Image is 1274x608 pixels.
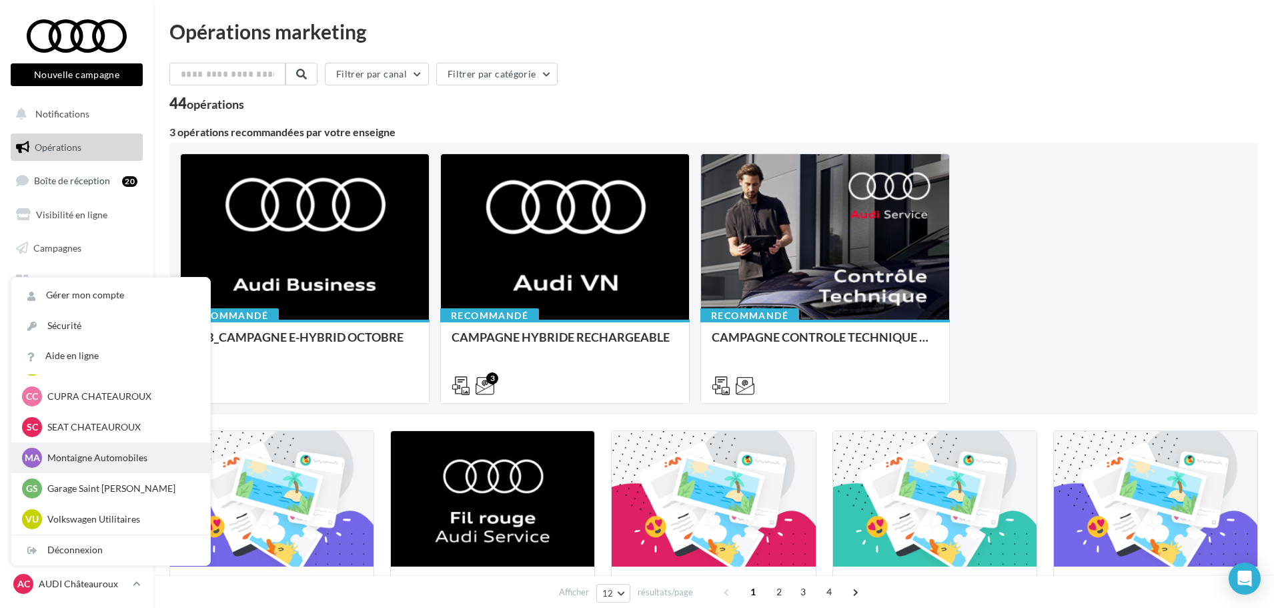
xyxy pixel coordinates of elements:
[33,275,88,286] span: Médiathèque
[11,571,143,597] a: AC AUDI Châteauroux
[559,586,589,599] span: Afficher
[47,420,194,434] p: SEAT CHATEAUROUX
[452,330,678,357] div: CAMPAGNE HYBRIDE RECHARGEABLE
[596,584,630,603] button: 12
[47,390,194,403] p: CUPRA CHATEAUROUX
[26,482,38,495] span: GS
[26,390,38,403] span: CC
[191,330,418,357] div: B2B_CAMPAGNE E-HYBRID OCTOBRE
[27,420,38,434] span: SC
[47,482,194,495] p: Garage Saint [PERSON_NAME]
[818,581,840,603] span: 4
[17,577,30,591] span: AC
[768,581,790,603] span: 2
[8,201,145,229] a: Visibilité en ligne
[440,308,539,323] div: Recommandé
[122,176,137,187] div: 20
[8,300,145,340] a: PLV et print personnalisable
[11,341,210,371] a: Aide en ligne
[8,133,145,162] a: Opérations
[11,280,210,310] a: Gérer mon compte
[187,98,244,110] div: opérations
[436,63,558,85] button: Filtrer par catégorie
[638,586,693,599] span: résultats/page
[602,588,614,599] span: 12
[11,311,210,341] a: Sécurité
[36,209,107,220] span: Visibilité en ligne
[712,330,938,357] div: CAMPAGNE CONTROLE TECHNIQUE 25€ OCTOBRE
[700,308,799,323] div: Recommandé
[169,21,1258,41] div: Opérations marketing
[35,108,89,119] span: Notifications
[25,513,39,526] span: VU
[8,166,145,195] a: Boîte de réception20
[39,577,127,591] p: AUDI Châteauroux
[33,242,81,253] span: Campagnes
[169,127,1258,137] div: 3 opérations recommandées par votre enseigne
[742,581,764,603] span: 1
[169,96,244,111] div: 44
[792,581,814,603] span: 3
[8,100,140,128] button: Notifications
[325,63,429,85] button: Filtrer par canal
[486,372,498,384] div: 3
[35,141,81,153] span: Opérations
[11,535,210,565] div: Déconnexion
[8,234,145,262] a: Campagnes
[47,451,194,465] p: Montaigne Automobiles
[25,451,40,465] span: MA
[1229,563,1261,595] div: Open Intercom Messenger
[8,267,145,295] a: Médiathèque
[180,308,279,323] div: Recommandé
[34,175,110,186] span: Boîte de réception
[47,513,194,526] p: Volkswagen Utilitaires
[11,63,143,86] button: Nouvelle campagne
